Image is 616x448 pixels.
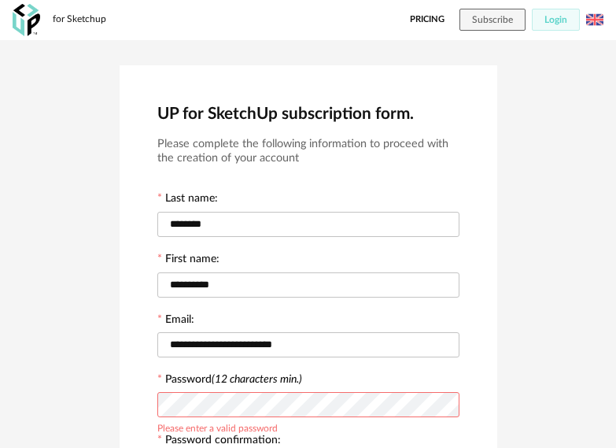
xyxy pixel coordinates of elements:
[157,103,459,124] h2: UP for SketchUp subscription form.
[410,9,444,31] a: Pricing
[544,15,567,24] span: Login
[472,15,513,24] span: Subscribe
[212,374,302,385] i: (12 characters min.)
[13,4,40,36] img: OXP
[165,374,302,385] label: Password
[157,254,219,268] label: First name:
[157,137,459,166] h3: Please complete the following information to proceed with the creation of your account
[586,11,603,28] img: us
[532,9,580,31] button: Login
[157,420,278,433] div: Please enter a valid password
[157,193,218,207] label: Last name:
[157,314,194,328] label: Email:
[459,9,526,31] button: Subscribe
[53,13,106,26] div: for Sketchup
